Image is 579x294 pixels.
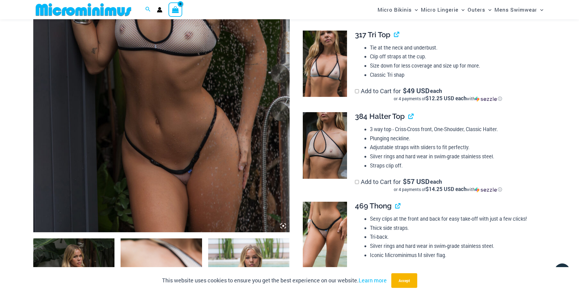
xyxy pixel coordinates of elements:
nav: Site Navigation [375,1,546,18]
li: Size down for less coverage and size up for more. [370,61,541,70]
span: Menu Toggle [412,2,418,17]
span: Menu Toggle [485,2,491,17]
li: Silver rings and hard wear in swim-grade stainless steel. [370,152,541,161]
span: $12.25 USD each [426,95,466,102]
span: Menu Toggle [458,2,465,17]
button: Accept [391,273,417,288]
img: Sezzle [475,187,497,193]
input: Add to Cart for$49 USD eachor 4 payments of$12.25 USD eachwithSezzle Click to learn more about Se... [355,89,359,93]
p: This website uses cookies to ensure you get the best experience on our website. [162,276,387,285]
span: 469 Thong [355,201,392,210]
a: Search icon link [145,6,151,14]
img: Sezzle [475,96,497,102]
li: Iconic Microminimus M silver flag. [370,251,541,260]
span: $ [403,266,407,275]
span: Micro Bikinis [378,2,412,17]
a: View Shopping Cart, empty [168,2,183,17]
li: 3 way top - Criss-Cross front, One-Shoulder, Classic Halter. [370,125,541,134]
li: Silver rings and hard wear in swim-grade stainless steel. [370,241,541,251]
span: 49 USD [403,88,429,94]
img: Trade Winds Ivory/Ink 384 Top [303,112,347,179]
label: Add to Cart for [355,178,541,193]
img: Trade Winds Ivory/Ink 317 Top [303,31,347,97]
a: Mens SwimwearMenu ToggleMenu Toggle [493,2,545,17]
a: Learn more [359,277,387,284]
div: or 4 payments of with [355,96,541,102]
span: each [430,178,442,185]
li: Tie at the neck and underbust. [370,43,541,52]
li: Clip off straps at the cup. [370,52,541,61]
span: 317 Tri Top [355,30,390,39]
span: 57 USD [403,178,429,185]
li: Straps clip off. [370,161,541,170]
a: Micro BikinisMenu ToggleMenu Toggle [376,2,419,17]
a: Account icon link [157,7,162,13]
li: Sexy clips at the front and back for easy take-off with just a few clicks! [370,214,541,223]
img: MM SHOP LOGO FLAT [33,3,134,17]
span: each [430,88,442,94]
a: Micro LingerieMenu ToggleMenu Toggle [419,2,466,17]
li: Classic Tri shap [370,70,541,79]
li: Tri-back. [370,232,541,241]
span: $ [403,86,407,95]
li: Adjustable straps with sliders to fit perfectly. [370,143,541,152]
span: Micro Lingerie [421,2,458,17]
div: or 4 payments of with [355,186,541,193]
input: Add to Cart for$57 USD eachor 4 payments of$14.25 USD eachwithSezzle Click to learn more about Se... [355,180,359,184]
label: Add to Cart for [355,87,541,102]
span: 384 Halter Top [355,112,405,121]
img: Trade Winds Ivory/Ink 469 Thong [303,202,347,268]
div: or 4 payments of$14.25 USD eachwithSezzle Click to learn more about Sezzle [355,186,541,193]
span: $ [403,177,407,186]
span: Menu Toggle [537,2,543,17]
div: or 4 payments of$12.25 USD eachwithSezzle Click to learn more about Sezzle [355,96,541,102]
li: Plunging neckline. [370,134,541,143]
span: Outers [468,2,485,17]
span: $14.25 USD each [426,186,466,193]
span: Mens Swimwear [494,2,537,17]
li: Thick side straps. [370,223,541,233]
a: OutersMenu ToggleMenu Toggle [466,2,493,17]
